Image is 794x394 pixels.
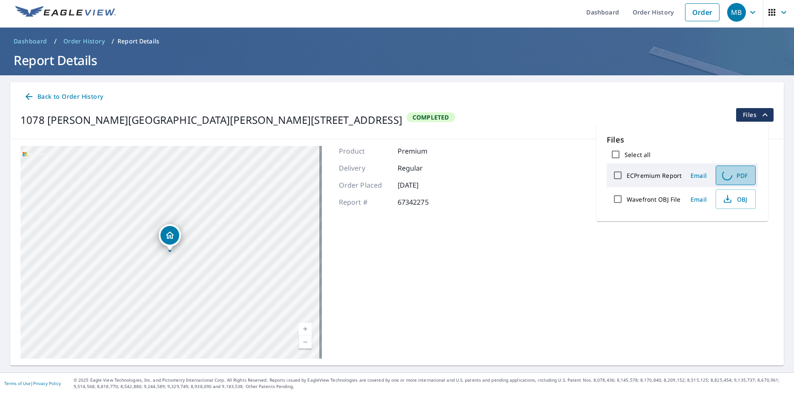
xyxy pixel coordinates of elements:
[398,146,449,156] p: Premium
[60,34,108,48] a: Order History
[24,91,103,102] span: Back to Order History
[14,37,47,46] span: Dashboard
[20,112,402,128] div: 1078 [PERSON_NAME][GEOGRAPHIC_DATA][PERSON_NAME][STREET_ADDRESS]
[625,151,651,159] label: Select all
[15,6,116,19] img: EV Logo
[743,110,770,120] span: Files
[339,180,390,190] p: Order Placed
[685,193,712,206] button: Email
[688,195,709,203] span: Email
[398,163,449,173] p: Regular
[607,134,758,146] p: Files
[627,171,682,180] label: ECPremium Report
[63,37,105,46] span: Order History
[10,51,784,69] h1: Report Details
[4,380,31,386] a: Terms of Use
[398,180,449,190] p: [DATE]
[299,323,312,336] a: Current Level 15, Zoom In
[299,336,312,348] a: Current Level 15, Zoom Out
[159,224,181,251] div: Dropped pin, building 1, Residential property, 1078 Coker Ford Rd Portland, TN 37148
[54,36,57,46] li: /
[33,380,61,386] a: Privacy Policy
[721,170,748,180] span: PDF
[339,197,390,207] p: Report #
[118,37,159,46] p: Report Details
[685,3,719,21] a: Order
[4,381,61,386] p: |
[627,195,680,203] label: Wavefront OBJ File
[716,166,756,185] button: PDF
[688,171,709,180] span: Email
[727,3,746,22] div: MB
[339,146,390,156] p: Product
[74,377,790,390] p: © 2025 Eagle View Technologies, Inc. and Pictometry International Corp. All Rights Reserved. Repo...
[339,163,390,173] p: Delivery
[721,194,748,204] span: OBJ
[398,197,449,207] p: 67342275
[736,108,774,122] button: filesDropdownBtn-67342275
[10,34,784,48] nav: breadcrumb
[685,169,712,182] button: Email
[10,34,51,48] a: Dashboard
[716,189,756,209] button: OBJ
[112,36,114,46] li: /
[407,113,454,121] span: Completed
[20,89,106,105] a: Back to Order History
